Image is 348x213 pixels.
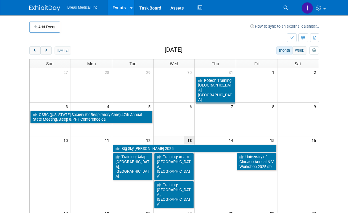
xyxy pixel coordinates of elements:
[63,68,71,76] span: 27
[154,153,194,180] a: Training: Adapt [GEOGRAPHIC_DATA], [GEOGRAPHIC_DATA]
[250,24,319,29] a: How to sync to an external calendar...
[129,61,136,66] span: Tue
[87,61,96,66] span: Mon
[276,46,293,54] button: month
[170,61,178,66] span: Wed
[187,68,194,76] span: 30
[230,102,236,110] span: 7
[63,136,71,144] span: 10
[184,136,194,144] span: 13
[195,77,235,104] a: Rotech Training [GEOGRAPHIC_DATA], [GEOGRAPHIC_DATA]
[154,181,194,208] a: Training: [GEOGRAPHIC_DATA], [GEOGRAPHIC_DATA]
[113,153,153,180] a: Training: Adapt [GEOGRAPHIC_DATA], [GEOGRAPHIC_DATA]
[29,5,60,11] img: ExhibitDay
[228,136,236,144] span: 14
[237,153,276,171] a: University of Chicago Annual NIV Workshop 2025 sb
[104,136,112,144] span: 11
[165,46,182,53] h2: [DATE]
[269,136,277,144] span: 15
[46,61,54,66] span: Sun
[272,102,277,110] span: 8
[311,136,319,144] span: 16
[228,68,236,76] span: 31
[301,2,313,14] img: Inga Dolezar
[292,46,306,54] button: week
[104,68,112,76] span: 28
[65,102,71,110] span: 3
[148,102,153,110] span: 5
[212,61,219,66] span: Thu
[40,46,52,54] button: next
[272,68,277,76] span: 1
[313,102,319,110] span: 9
[295,61,301,66] span: Sat
[29,22,60,33] button: Add Event
[113,145,276,153] a: Big Sky [PERSON_NAME] 2025
[30,111,153,123] a: OSRC ([US_STATE] Society for Respiratory Care) 47th Annual State Meeting/Sleep & PFT Conference ca
[145,68,153,76] span: 29
[106,102,112,110] span: 4
[145,136,153,144] span: 12
[68,5,99,10] span: Breas Medical, Inc.
[29,46,41,54] button: prev
[313,68,319,76] span: 2
[309,46,319,54] button: myCustomButton
[254,61,259,66] span: Fri
[55,46,71,54] button: [DATE]
[312,49,316,53] i: Personalize Calendar
[189,102,194,110] span: 6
